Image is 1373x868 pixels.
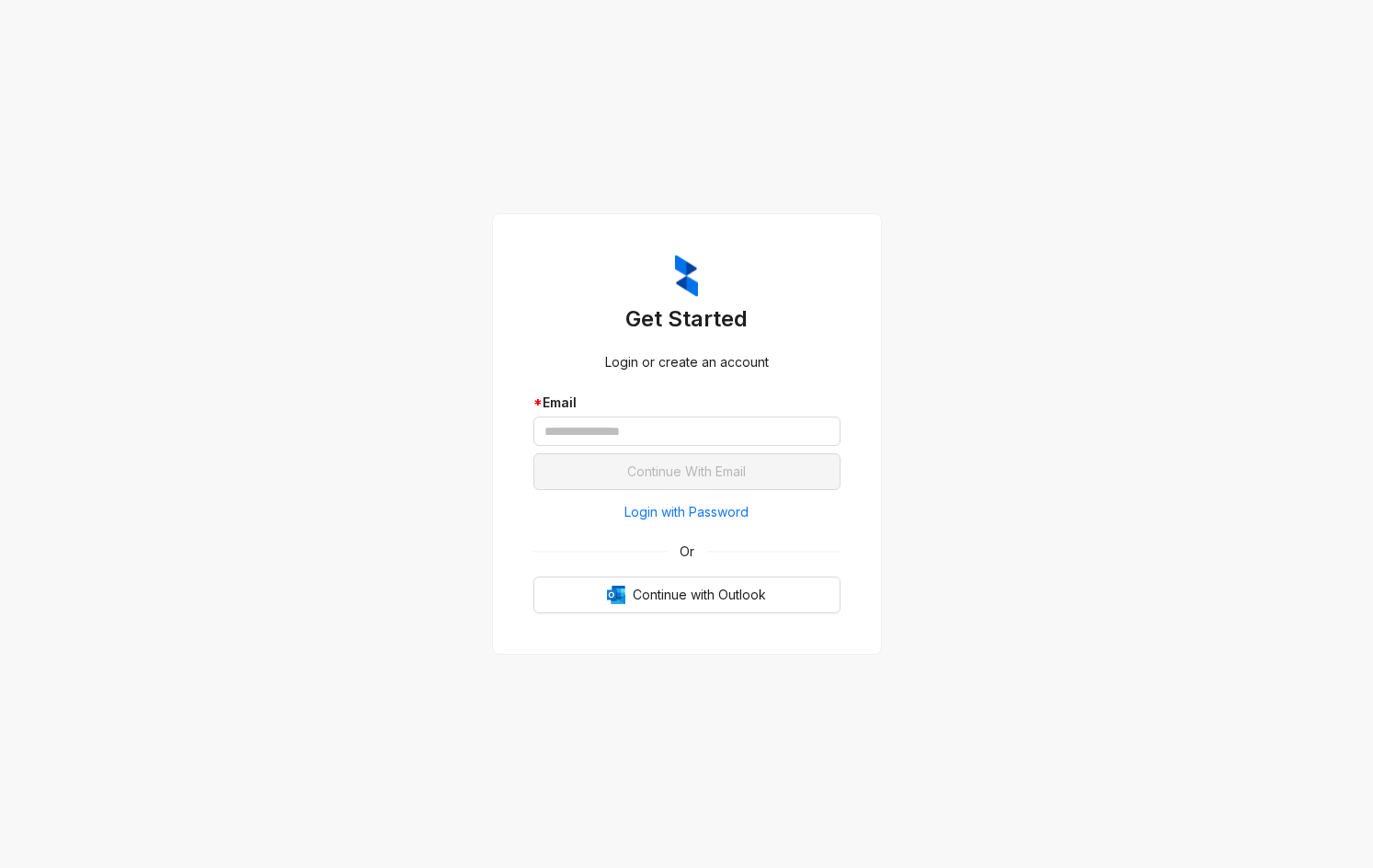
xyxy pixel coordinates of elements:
[533,352,841,372] div: Login or create an account
[607,586,625,604] img: Outlook
[533,393,841,413] div: Email
[533,497,841,527] button: Login with Password
[675,255,698,297] img: ZumaIcon
[533,577,841,613] button: OutlookContinue with Outlook
[633,585,766,605] span: Continue with Outlook
[667,542,707,562] span: Or
[533,304,841,334] h3: Get Started
[624,502,749,522] span: Login with Password
[533,453,841,490] button: Continue With Email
